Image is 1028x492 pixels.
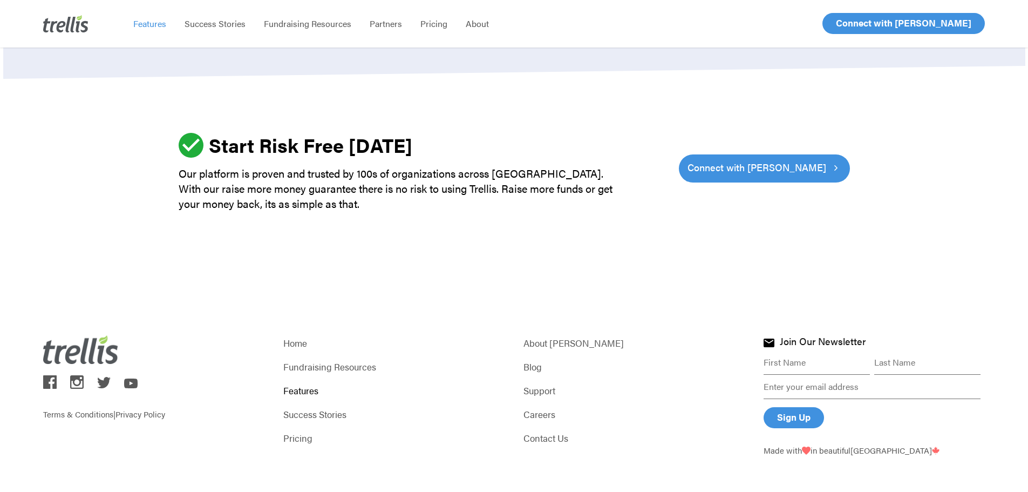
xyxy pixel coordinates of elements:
[764,339,774,347] img: Join Trellis Newsletter
[124,18,175,29] a: Features
[822,13,985,34] a: Connect with [PERSON_NAME]
[764,351,870,375] input: First Name
[70,375,84,389] img: trellis on instagram
[264,17,351,30] span: Fundraising Resources
[836,16,971,29] span: Connect with [PERSON_NAME]
[209,131,412,159] strong: Start Risk Free [DATE]
[932,447,940,455] img: Trellis - Canada
[850,444,940,456] span: [GEOGRAPHIC_DATA]
[457,18,498,29] a: About
[780,336,866,350] h4: Join Our Newsletter
[679,154,850,183] a: Connect with [PERSON_NAME]
[370,17,402,30] span: Partners
[466,17,489,30] span: About
[255,18,360,29] a: Fundraising Resources
[764,375,981,399] input: Enter your email address
[874,351,981,375] input: Last Name
[283,407,505,422] a: Success Stories
[97,377,111,388] img: trellis on twitter
[175,18,255,29] a: Success Stories
[179,166,622,211] p: Our platform is proven and trusted by 100s of organizations across [GEOGRAPHIC_DATA]. With our ra...
[411,18,457,29] a: Pricing
[185,17,246,30] span: Success Stories
[115,408,165,420] a: Privacy Policy
[133,17,166,30] span: Features
[360,18,411,29] a: Partners
[764,407,824,428] input: Sign Up
[687,160,826,175] span: Connect with [PERSON_NAME]
[283,430,505,446] a: Pricing
[523,359,745,374] a: Blog
[283,335,505,351] a: Home
[283,359,505,374] a: Fundraising Resources
[43,15,88,32] img: Trellis
[179,133,203,158] img: ic_check_circle_46.svg
[43,408,113,420] a: Terms & Conditions
[43,392,264,420] p: |
[43,335,119,364] img: Trellis Logo
[523,383,745,398] a: Support
[764,444,985,456] p: Made with in beautiful
[43,375,57,389] img: trellis on facebook
[523,407,745,422] a: Careers
[523,430,745,446] a: Contact Us
[124,379,138,388] img: trellis on youtube
[802,447,811,455] img: Love From Trellis
[420,17,447,30] span: Pricing
[523,335,745,351] a: About [PERSON_NAME]
[283,383,505,398] a: Features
